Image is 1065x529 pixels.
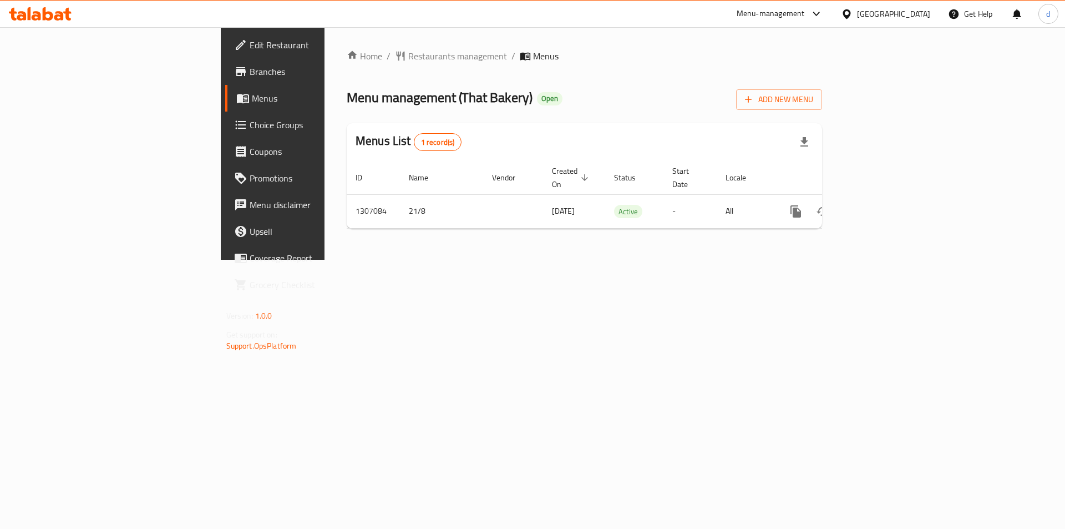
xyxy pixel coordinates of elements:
[347,85,532,110] span: Menu management ( That Bakery )
[552,164,592,191] span: Created On
[225,245,399,271] a: Coverage Report
[250,65,390,78] span: Branches
[225,112,399,138] a: Choice Groups
[745,93,813,107] span: Add New Menu
[225,271,399,298] a: Grocery Checklist
[409,171,443,184] span: Name
[250,172,390,185] span: Promotions
[225,192,399,218] a: Menu disclaimer
[250,145,390,158] span: Coupons
[252,92,390,105] span: Menus
[347,161,898,229] table: enhanced table
[783,198,809,225] button: more
[672,164,703,191] span: Start Date
[537,92,562,105] div: Open
[250,38,390,52] span: Edit Restaurant
[255,309,272,323] span: 1.0.0
[225,58,399,85] a: Branches
[226,339,297,353] a: Support.OpsPlatform
[225,32,399,58] a: Edit Restaurant
[717,194,774,228] td: All
[226,309,253,323] span: Version:
[414,133,462,151] div: Total records count
[400,194,483,228] td: 21/8
[250,198,390,211] span: Menu disclaimer
[347,49,822,63] nav: breadcrumb
[614,205,642,218] span: Active
[726,171,760,184] span: Locale
[511,49,515,63] li: /
[552,204,575,218] span: [DATE]
[414,137,461,148] span: 1 record(s)
[1046,8,1050,20] span: d
[250,251,390,265] span: Coverage Report
[395,49,507,63] a: Restaurants management
[537,94,562,103] span: Open
[356,133,461,151] h2: Menus List
[492,171,530,184] span: Vendor
[408,49,507,63] span: Restaurants management
[225,218,399,245] a: Upsell
[225,138,399,165] a: Coupons
[737,7,805,21] div: Menu-management
[774,161,898,195] th: Actions
[226,328,277,342] span: Get support on:
[225,165,399,192] a: Promotions
[250,225,390,238] span: Upsell
[809,198,836,225] button: Change Status
[614,171,650,184] span: Status
[250,118,390,132] span: Choice Groups
[663,194,717,228] td: -
[857,8,930,20] div: [GEOGRAPHIC_DATA]
[736,89,822,110] button: Add New Menu
[533,49,559,63] span: Menus
[250,278,390,291] span: Grocery Checklist
[791,129,818,155] div: Export file
[225,85,399,112] a: Menus
[356,171,377,184] span: ID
